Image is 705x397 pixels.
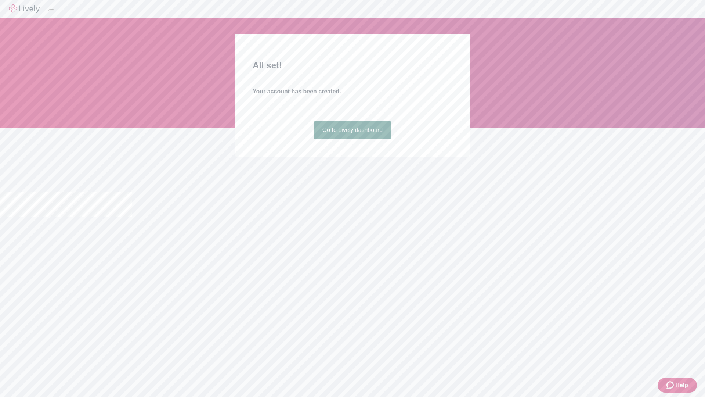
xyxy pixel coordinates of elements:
[253,87,452,96] h4: Your account has been created.
[9,4,40,13] img: Lively
[666,381,675,390] svg: Zendesk support icon
[675,381,688,390] span: Help
[48,9,54,11] button: Log out
[314,121,392,139] a: Go to Lively dashboard
[658,378,697,393] button: Zendesk support iconHelp
[253,59,452,72] h2: All set!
